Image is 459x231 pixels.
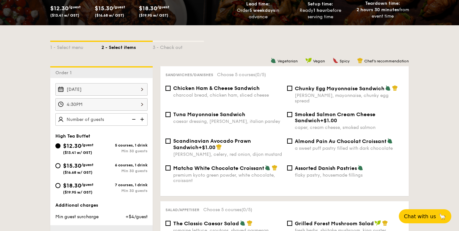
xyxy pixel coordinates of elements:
img: icon-chef-hat.a58ddaea.svg [216,144,222,150]
div: [PERSON_NAME], mayonnaise, chunky egg spread [295,93,404,104]
div: 3 - Check out [153,42,204,51]
span: /guest [157,5,169,9]
img: icon-vegan.f8ff3823.svg [374,220,381,226]
span: Choose 5 courses [217,72,266,77]
img: icon-vegetarian.fe4039eb.svg [358,165,363,171]
div: caesar dressing, [PERSON_NAME], italian parsley [173,119,282,124]
div: 5 courses, 1 drink [101,143,148,147]
span: ($19.95 w/ GST) [63,190,93,195]
img: icon-chef-hat.a58ddaea.svg [247,220,253,226]
span: $15.30 [95,5,113,12]
span: Choose 5 courses [203,207,252,212]
div: [PERSON_NAME], celery, red onion, dijon mustard [173,152,282,157]
input: Scandinavian Avocado Prawn Sandwich+$1.00[PERSON_NAME], celery, red onion, dijon mustard [165,139,171,144]
span: Min guest surcharge [55,214,99,219]
img: icon-chef-hat.a58ddaea.svg [357,58,363,63]
span: High Tea Buffet [55,133,90,139]
div: flaky pastry, housemade fillings [295,172,404,178]
span: Chat with us [404,213,436,219]
img: icon-add.58712e84.svg [138,113,148,125]
span: ($19.95 w/ GST) [139,13,168,18]
img: icon-spicy.37a8142b.svg [333,58,338,63]
span: +$1.00 [320,117,337,123]
span: Vegan [313,59,325,63]
input: Number of guests [55,113,148,126]
span: $12.30 [50,5,68,12]
div: a sweet puff pastry filled with dark chocolate [295,146,404,151]
input: $15.30/guest($16.68 w/ GST)6 courses, 1 drinkMin 30 guests [55,163,60,168]
span: +$4/guest [125,214,148,219]
img: icon-vegan.f8ff3823.svg [305,58,312,63]
span: (0/5) [241,207,252,212]
input: Matcha White Chocolate Croissantpremium kyoto green powder, white chocolate, croissant [165,165,171,171]
span: Smoked Salmon Cream Cheese Sandwich [295,111,375,123]
span: Vegetarian [278,59,298,63]
div: premium kyoto green powder, white chocolate, croissant [173,172,282,183]
input: Grilled Forest Mushroom Saladfresh herbs, shiitake mushroom, king oyster, balsamic dressing [287,221,292,226]
div: from event time [354,7,411,20]
span: Matcha White Chocolate Croissant [173,165,264,171]
span: $12.30 [63,142,81,149]
input: $18.30/guest($19.95 w/ GST)7 courses, 1 drinkMin 30 guests [55,183,60,188]
span: Almond Pain Au Chocolat Croissant [295,138,386,144]
span: Sandwiches/Danishes [165,73,213,77]
div: Additional charges [55,202,148,209]
div: charcoal bread, chicken ham, sliced cheese [173,92,282,98]
span: ($16.68 w/ GST) [63,170,93,175]
span: Grilled Forest Mushroom Salad [295,220,374,227]
img: icon-vegetarian.fe4039eb.svg [385,85,391,91]
button: Chat with us🦙 [399,209,451,223]
img: icon-chef-hat.a58ddaea.svg [382,220,388,226]
span: /guest [81,182,93,187]
span: +$1.00 [198,144,215,150]
div: Min 30 guests [101,149,148,153]
div: Min 30 guests [101,169,148,173]
span: Chef's recommendation [364,59,409,63]
div: 1 - Select menu [50,42,101,51]
span: $15.30 [63,162,81,169]
div: 7 courses, 1 drink [101,183,148,187]
div: 2 - Select items [101,42,153,51]
span: Tuna Mayonnaise Sandwich [173,111,245,117]
span: /guest [113,5,125,9]
span: Order 1 [55,70,74,76]
input: Tuna Mayonnaise Sandwichcaesar dressing, [PERSON_NAME], italian parsley [165,112,171,117]
img: icon-vegetarian.fe4039eb.svg [265,165,270,171]
div: Ready before serving time [292,7,349,20]
span: Spicy [340,59,350,63]
span: Chunky Egg Mayonnaise Sandwich [295,85,384,92]
span: Setup time: [308,1,333,7]
input: Almond Pain Au Chocolat Croissanta sweet puff pastry filled with dark chocolate [287,139,292,144]
span: Scandinavian Avocado Prawn Sandwich [173,138,251,150]
span: ($16.68 w/ GST) [95,13,124,18]
div: Min 30 guests [101,188,148,193]
img: icon-vegetarian.fe4039eb.svg [387,138,393,144]
img: icon-chef-hat.a58ddaea.svg [272,165,278,171]
strong: 5 weekdays [249,8,275,13]
strong: 1 hour [313,8,327,13]
span: $18.30 [63,182,81,189]
img: icon-chef-hat.a58ddaea.svg [392,85,398,91]
input: $12.30/guest($13.41 w/ GST)5 courses, 1 drinkMin 30 guests [55,143,60,148]
img: icon-vegetarian.fe4039eb.svg [240,220,246,226]
strong: 2 hours 30 minutes [357,7,399,12]
span: The Classic Caesar Salad [173,220,239,227]
input: Chicken Ham & Cheese Sandwichcharcoal bread, chicken ham, sliced cheese [165,86,171,91]
span: Lead time: [246,1,270,7]
span: Salad/Appetiser [165,208,199,212]
span: /guest [68,5,81,9]
input: Smoked Salmon Cream Cheese Sandwich+$1.00caper, cream cheese, smoked salmon [287,112,292,117]
div: Order in advance [229,7,287,20]
span: Teardown time: [365,1,400,6]
span: /guest [81,163,93,167]
input: Event time [55,98,148,111]
span: $18.30 [139,5,157,12]
span: (0/5) [255,72,266,77]
img: icon-vegetarian.fe4039eb.svg [270,58,276,63]
span: ($13.41 w/ GST) [50,13,79,18]
input: Chunky Egg Mayonnaise Sandwich[PERSON_NAME], mayonnaise, chunky egg spread [287,86,292,91]
div: caper, cream cheese, smoked salmon [295,125,404,130]
input: Event date [55,83,148,96]
span: 🦙 [439,213,446,220]
input: Assorted Danish Pastriesflaky pastry, housemade fillings [287,165,292,171]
